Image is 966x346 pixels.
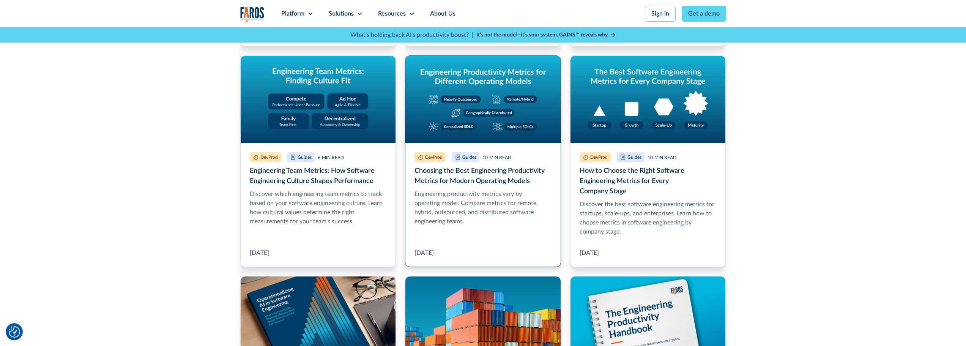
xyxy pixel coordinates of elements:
button: Cookie Settings [9,326,20,338]
a: Sign in [645,6,676,22]
a: Choosing the Best Engineering Productivity Metrics for Modern Operating Models [405,55,561,267]
a: Get a demo [682,6,726,22]
a: Engineering Team Metrics: How Software Engineering Culture Shapes Performance [240,55,396,267]
img: Graphic titled 'Engineering Team Metrics: Finding Culture Fit' with four cultural models: Compete... [241,56,396,143]
a: It’s not the model—it’s your system. GAINS™ reveals why [476,31,616,39]
a: How to Choose the Right Software Engineering Metrics for Every Company Stage [570,55,726,267]
img: On blue gradient, graphic titled 'The Best Software Engineering Metrics for Every Company Stage' ... [570,56,726,143]
div: Platform [281,9,304,18]
strong: It’s not the model—it’s your system. GAINS™ reveals why [476,32,608,38]
p: What's holding back AI's productivity boost? | [350,30,473,39]
img: Logo of the analytics and reporting company Faros. [240,7,265,22]
img: Graphic titled 'Engineering productivity metrics for different operating models' showing five mod... [405,56,561,143]
div: Resources [378,9,406,18]
img: Revisit consent button [9,326,20,338]
div: Solutions [329,9,354,18]
a: home [240,7,265,22]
